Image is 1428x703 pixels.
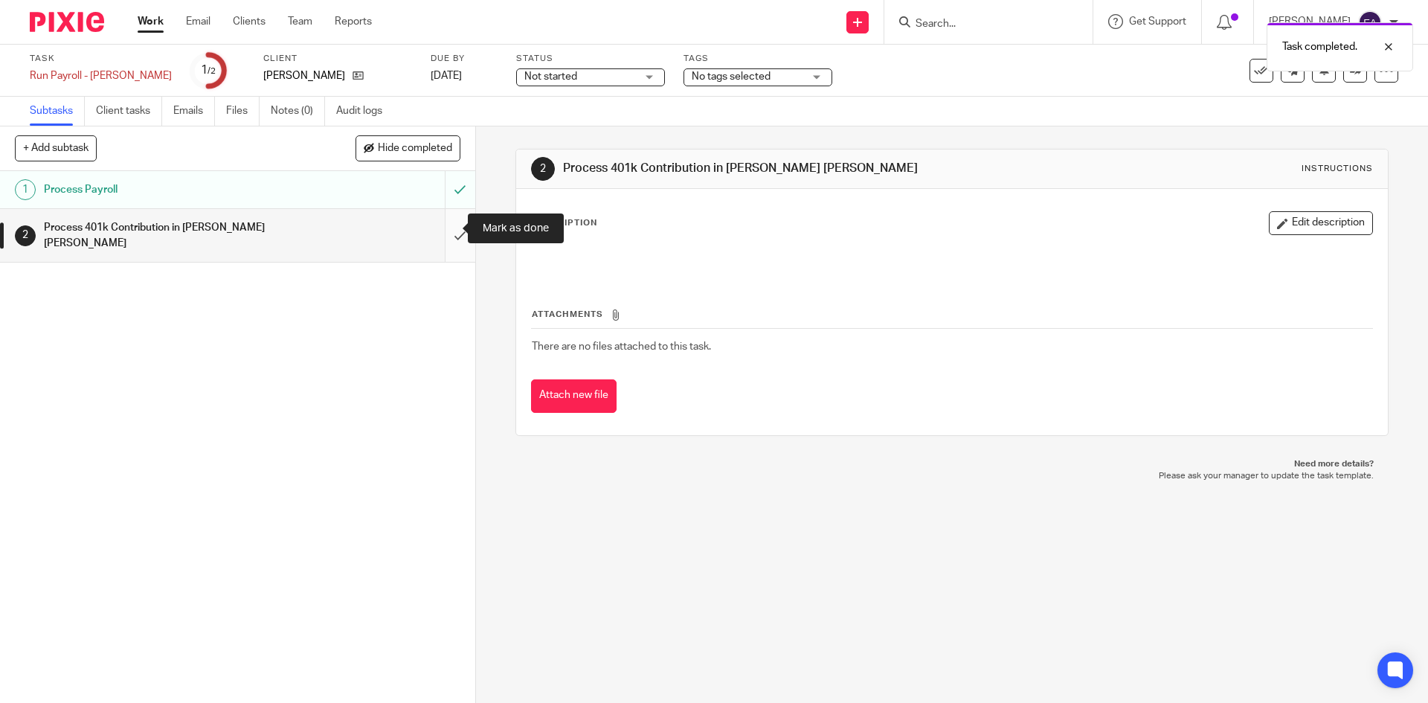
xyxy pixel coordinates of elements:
a: Audit logs [336,97,393,126]
button: Hide completed [356,135,460,161]
span: Attachments [532,310,603,318]
a: Subtasks [30,97,85,126]
p: Need more details? [530,458,1373,470]
a: Reports [335,14,372,29]
button: Attach new file [531,379,617,413]
button: + Add subtask [15,135,97,161]
label: Client [263,53,412,65]
small: /2 [208,67,216,75]
span: [DATE] [431,71,462,81]
div: 1 [201,62,216,79]
a: Files [226,97,260,126]
p: [PERSON_NAME] [263,68,345,83]
img: svg%3E [1358,10,1382,34]
p: Please ask your manager to update the task template. [530,470,1373,482]
img: Pixie [30,12,104,32]
h1: Process Payroll [44,179,301,201]
h1: Process 401k Contribution in [PERSON_NAME] [PERSON_NAME] [563,161,984,176]
label: Due by [431,53,498,65]
a: Emails [173,97,215,126]
div: 1 [15,179,36,200]
h1: Process 401k Contribution in [PERSON_NAME] [PERSON_NAME] [44,216,301,254]
span: There are no files attached to this task. [532,341,711,352]
a: Clients [233,14,266,29]
div: 2 [531,157,555,181]
p: Task completed. [1282,39,1357,54]
button: Edit description [1269,211,1373,235]
a: Team [288,14,312,29]
a: Client tasks [96,97,162,126]
div: Instructions [1302,163,1373,175]
label: Task [30,53,172,65]
a: Notes (0) [271,97,325,126]
a: Email [186,14,210,29]
p: Description [531,217,597,229]
span: Hide completed [378,143,452,155]
label: Status [516,53,665,65]
label: Tags [684,53,832,65]
span: No tags selected [692,71,771,82]
div: 2 [15,225,36,246]
div: Run Payroll - [PERSON_NAME] [30,68,172,83]
span: Not started [524,71,577,82]
div: Run Payroll - Johnston [30,68,172,83]
a: Work [138,14,164,29]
